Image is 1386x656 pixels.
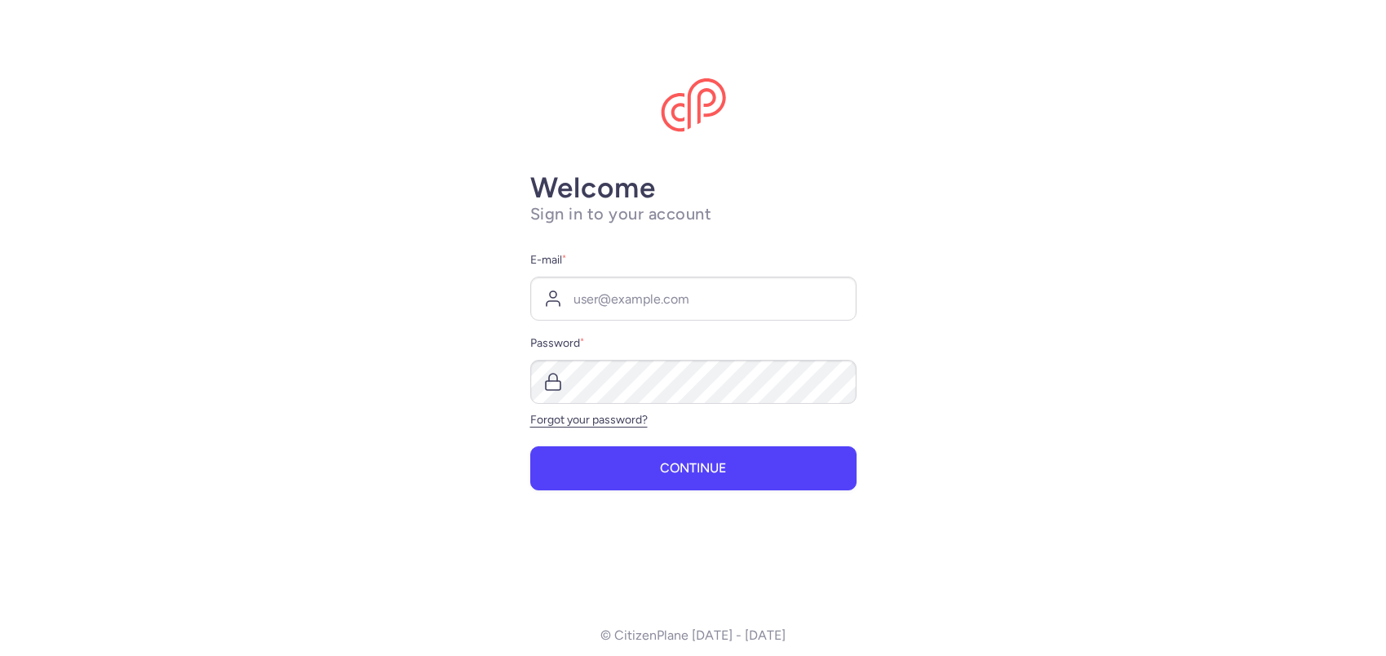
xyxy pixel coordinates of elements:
[530,250,857,270] label: E-mail
[530,204,857,224] h1: Sign in to your account
[530,446,857,490] button: Continue
[660,461,726,476] span: Continue
[600,628,786,643] p: © CitizenPlane [DATE] - [DATE]
[530,334,857,353] label: Password
[661,78,726,132] img: CitizenPlane logo
[530,413,648,427] a: Forgot your password?
[530,171,656,205] strong: Welcome
[530,277,857,321] input: user@example.com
